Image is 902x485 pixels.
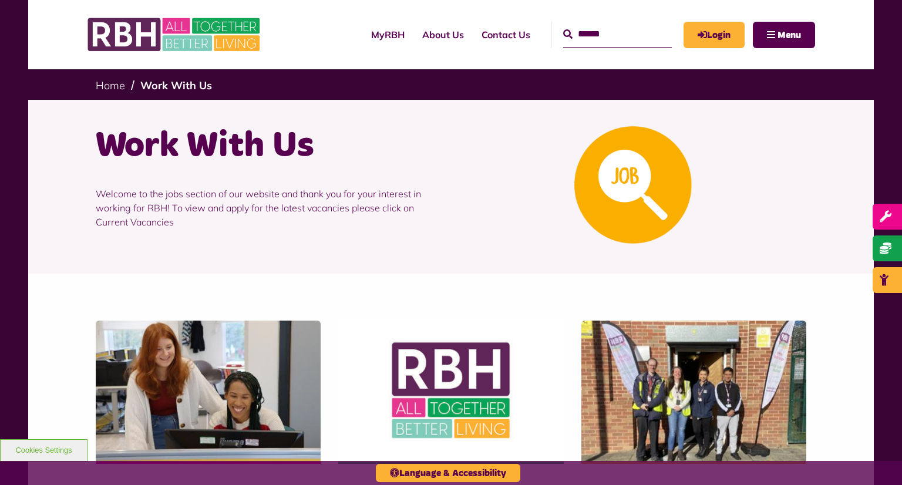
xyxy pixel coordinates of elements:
span: Menu [778,31,801,40]
p: Welcome to the jobs section of our website and thank you for your interest in working for RBH! To... [96,169,442,247]
a: MyRBH [362,19,413,50]
img: RBH [87,12,263,58]
img: IMG 1470 [96,321,321,462]
img: RBH Logo Social Media 480X360 (1) [338,321,563,462]
a: About Us [413,19,473,50]
iframe: Netcall Web Assistant for live chat [849,432,902,485]
a: Home [96,79,125,92]
a: Work With Us [140,79,212,92]
img: Dropinfreehold2 [581,321,806,462]
a: MyRBH [684,22,745,48]
a: Contact Us [473,19,539,50]
h1: Work With Us [96,123,442,169]
button: Navigation [753,22,815,48]
img: Looking For A Job [574,126,692,244]
button: Language & Accessibility [376,464,520,482]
